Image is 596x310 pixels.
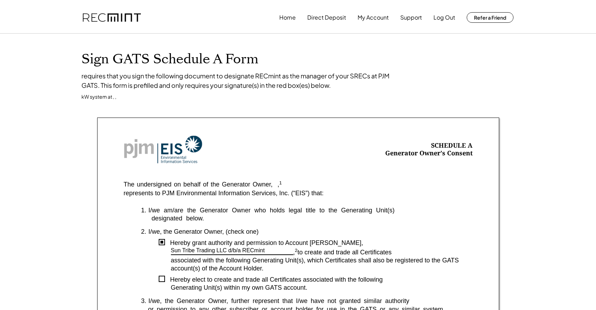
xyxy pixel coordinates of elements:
[295,248,298,253] sup: 2
[124,181,282,188] div: The undersigned on behalf of the Generator Owner, ,
[297,249,472,256] div: to create and trade all Certificates
[433,10,455,24] button: Log Out
[293,249,298,256] div: ,
[124,189,324,197] div: represents to PJM Environmental Information Services, Inc. (“EIS”) that:
[358,10,389,24] button: My Account
[83,13,141,22] img: recmint-logotype%403x.png
[149,206,473,214] div: I/we am/are the Generator Owner who holds legal title to the Generating Unit(s)
[141,297,146,305] div: 3.
[165,276,473,284] div: Hereby elect to create and trade all Certificates associated with the following
[141,228,146,236] div: 2.
[141,214,473,223] div: designated below.
[149,228,473,236] div: I/we, the Generator Owner, (check one)
[124,135,202,164] img: Screenshot%202023-10-20%20at%209.53.17%20AM.png
[81,93,116,100] div: kW system at , ,
[385,142,473,157] div: SCHEDULE A Generator Owner's Consent
[171,247,265,254] div: Sun Tribe Trading LLC d/b/a RECmint
[141,206,146,214] div: 1.
[467,12,514,23] button: Refer a Friend
[81,71,396,90] div: requires that you sign the following document to designate RECmint as the manager of your SRECs a...
[279,180,282,185] sup: 1
[149,297,473,305] div: I/we, the Generator Owner, further represent that I/we have not granted similar authority
[165,239,473,247] div: Hereby grant authority and permission to Account [PERSON_NAME],
[279,10,296,24] button: Home
[171,284,473,292] div: Generating Unit(s) within my own GATS account.
[307,10,346,24] button: Direct Deposit
[400,10,422,24] button: Support
[171,256,473,273] div: associated with the following Generating Unit(s), which Certificates shall also be registered to ...
[81,51,515,68] h1: Sign GATS Schedule A Form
